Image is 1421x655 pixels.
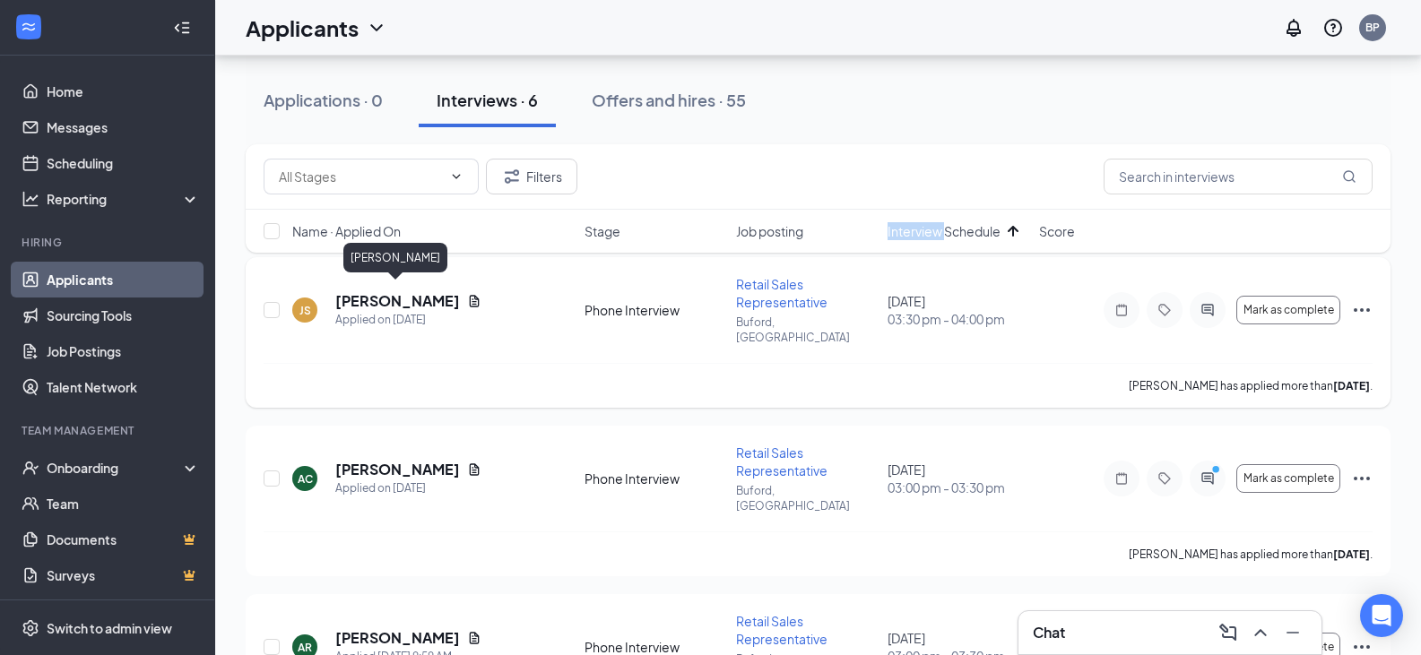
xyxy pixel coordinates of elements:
span: Score [1039,222,1075,240]
svg: ArrowUp [1002,220,1024,242]
div: Switch to admin view [47,619,172,637]
button: ComposeMessage [1214,618,1243,647]
svg: Document [467,294,481,308]
div: Phone Interview [585,301,725,319]
button: Mark as complete [1236,296,1340,324]
svg: Document [467,462,481,477]
h5: [PERSON_NAME] [335,628,460,648]
div: Interviews · 6 [437,89,538,111]
a: Job Postings [47,333,200,369]
svg: ChevronUp [1250,622,1271,643]
div: Onboarding [47,459,185,477]
p: Buford, [GEOGRAPHIC_DATA] [736,315,877,345]
h1: Applicants [246,13,359,43]
svg: Analysis [22,190,39,208]
svg: ActiveChat [1197,303,1218,317]
svg: UserCheck [22,459,39,477]
div: [PERSON_NAME] [343,243,447,272]
a: Applicants [47,262,200,297]
input: Search in interviews [1104,159,1373,194]
div: Open Intercom Messenger [1360,594,1403,637]
svg: ChevronDown [449,169,464,184]
button: Mark as complete [1236,464,1340,493]
svg: Ellipses [1351,299,1373,321]
span: Name · Applied On [292,222,401,240]
b: [DATE] [1333,547,1370,561]
svg: Tag [1154,471,1175,486]
div: JS [299,303,311,318]
div: AC [298,471,313,487]
a: Team [47,486,200,521]
svg: Settings [22,619,39,637]
button: Filter Filters [486,159,577,194]
svg: PrimaryDot [1208,464,1229,478]
h5: [PERSON_NAME] [335,291,460,311]
div: Team Management [22,423,196,438]
a: Home [47,73,200,109]
div: Applications · 0 [264,89,383,111]
a: Sourcing Tools [47,297,200,333]
svg: Tag [1154,303,1175,317]
svg: Filter [501,166,523,187]
span: 03:00 pm - 03:30 pm [888,478,1028,496]
div: Phone Interview [585,470,725,487]
div: Applied on [DATE] [335,479,481,497]
svg: WorkstreamLogo [20,18,38,36]
div: Hiring [22,235,196,250]
a: Talent Network [47,369,200,405]
div: [DATE] [888,461,1028,496]
div: AR [298,640,312,655]
span: Mark as complete [1243,472,1334,485]
input: All Stages [279,167,442,186]
p: [PERSON_NAME] has applied more than . [1129,547,1373,562]
h3: Chat [1033,623,1065,642]
button: Minimize [1278,618,1307,647]
div: Offers and hires · 55 [592,89,746,111]
span: 03:30 pm - 04:00 pm [888,310,1028,328]
button: ChevronUp [1246,618,1275,647]
span: Stage [585,222,620,240]
svg: ComposeMessage [1217,622,1239,643]
svg: Notifications [1283,17,1304,39]
svg: MagnifyingGlass [1342,169,1356,184]
svg: Ellipses [1351,468,1373,489]
svg: QuestionInfo [1322,17,1344,39]
p: Buford, [GEOGRAPHIC_DATA] [736,483,877,513]
b: [DATE] [1333,379,1370,392]
span: Retail Sales Representative [736,276,827,310]
svg: Minimize [1282,622,1304,643]
svg: Document [467,631,481,645]
svg: ActiveChat [1197,471,1218,486]
a: Scheduling [47,145,200,181]
div: Applied on [DATE] [335,311,481,329]
svg: ChevronDown [366,17,387,39]
span: Retail Sales Representative [736,613,827,647]
svg: Note [1111,303,1132,317]
div: BP [1365,20,1380,35]
p: [PERSON_NAME] has applied more than . [1129,378,1373,393]
span: Interview Schedule [888,222,1001,240]
a: Messages [47,109,200,145]
svg: Collapse [173,19,191,37]
div: Reporting [47,190,201,208]
svg: Note [1111,471,1132,486]
span: Mark as complete [1243,304,1334,316]
a: DocumentsCrown [47,521,200,557]
div: [DATE] [888,292,1028,328]
a: SurveysCrown [47,557,200,593]
h5: [PERSON_NAME] [335,460,460,479]
span: Job posting [736,222,803,240]
span: Retail Sales Representative [736,444,827,478]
